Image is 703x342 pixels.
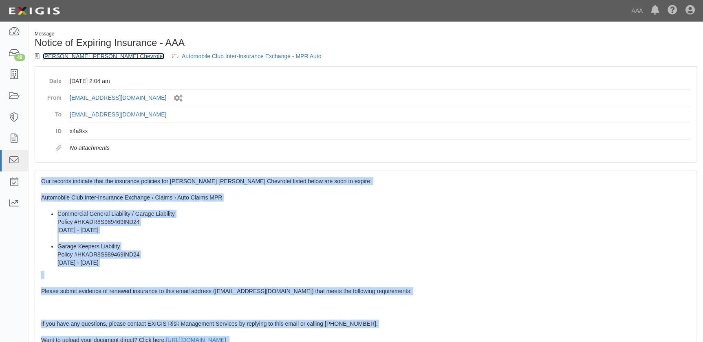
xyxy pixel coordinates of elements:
[35,31,360,37] div: Message
[57,210,690,242] li: Commercial General Liability / Garage Liability Policy #HKADR8S989469IND24 [DATE] - [DATE]
[70,123,690,140] dd: x4a9xx
[6,4,62,18] img: logo-5460c22ac91f19d4615b14bd174203de0afe785f0fc80cf4dbbc73dc1793850b.png
[70,94,166,101] a: [EMAIL_ADDRESS][DOMAIN_NAME]
[56,145,62,151] i: Attachments
[41,123,62,135] dt: ID
[35,37,360,48] h1: Notice of Expiring Insurance - AAA
[70,73,690,90] dd: [DATE] 2:04 am
[41,90,62,102] dt: From
[43,53,164,59] a: [PERSON_NAME] [PERSON_NAME] Chevrolet
[14,54,25,61] div: 48
[41,106,62,118] dt: To
[182,53,321,59] a: Automobile Club Inter-Insurance Exchange - MPR Auto
[70,111,166,118] a: [EMAIL_ADDRESS][DOMAIN_NAME]
[627,2,647,19] a: AAA
[174,95,183,102] i: Sent by system workflow
[41,73,62,85] dt: Date
[668,6,677,15] i: Help Center - Complianz
[57,242,690,267] li: Garage Keepers Liability Policy #HKADR8S989469IND24 [DATE] - [DATE]
[70,145,110,151] em: No attachments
